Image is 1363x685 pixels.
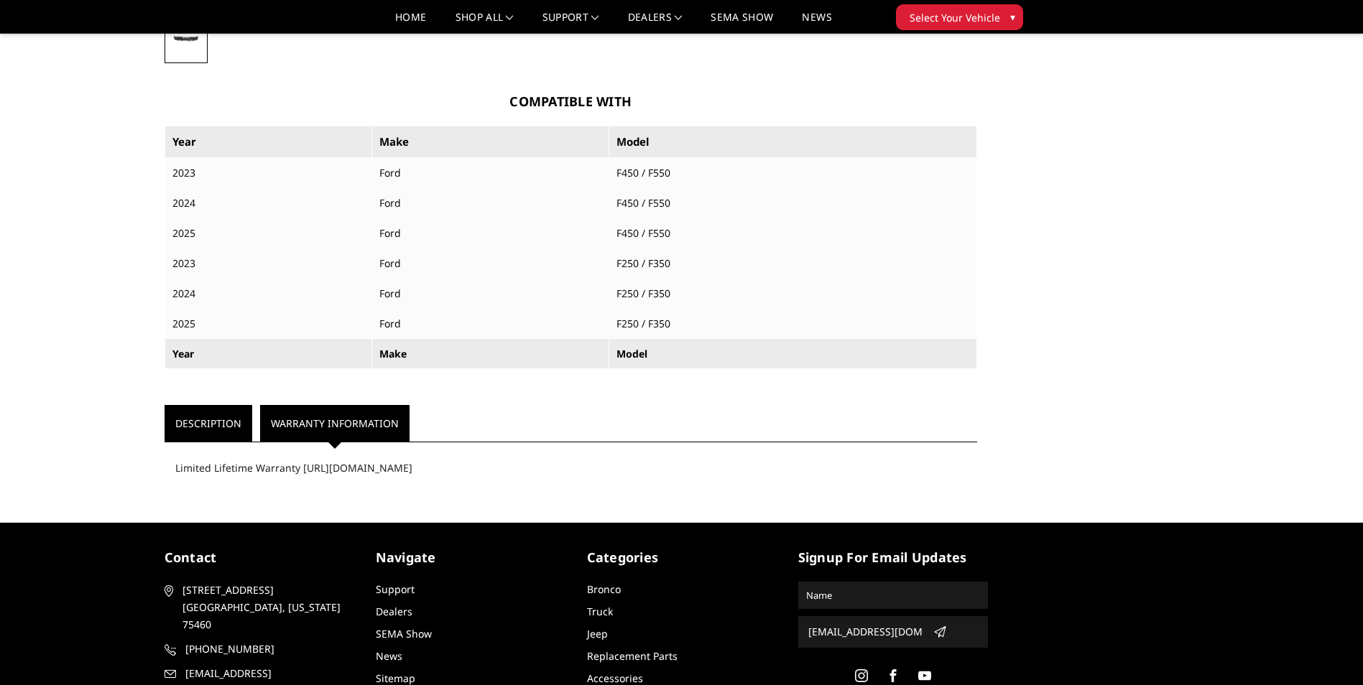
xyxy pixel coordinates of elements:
[609,218,977,248] td: F450 / F550
[376,605,412,618] a: Dealers
[711,12,773,33] a: SEMA Show
[165,338,371,368] th: Year
[376,627,432,640] a: SEMA Show
[371,218,609,248] td: Ford
[896,4,1023,30] button: Select Your Vehicle
[587,649,678,663] a: Replacement Parts
[169,31,203,47] img: 2023-2025 Ford F250-350-450 - FT Series - Rear Bumper
[587,627,608,640] a: Jeep
[609,187,977,218] td: F450 / F550
[371,157,609,187] td: Ford
[165,405,252,442] a: Description
[800,584,986,607] input: Name
[456,12,514,33] a: shop all
[802,12,831,33] a: News
[798,548,988,567] h5: signup for email updates
[371,187,609,218] td: Ford
[165,308,371,338] td: 2025
[165,449,978,486] div: Limited Lifetime Warranty [URL][DOMAIN_NAME]
[165,187,371,218] td: 2024
[587,605,613,618] a: Truck
[371,308,609,338] td: Ford
[1291,616,1363,685] iframe: Chat Widget
[165,248,371,278] td: 2023
[628,12,683,33] a: Dealers
[182,582,349,633] span: [STREET_ADDRESS] [GEOGRAPHIC_DATA], [US_STATE] 75460
[165,548,354,567] h5: contact
[376,548,565,567] h5: Navigate
[165,218,371,248] td: 2025
[376,582,415,596] a: Support
[609,308,977,338] td: F250 / F350
[371,248,609,278] td: Ford
[609,338,977,368] th: Model
[587,671,643,685] a: Accessories
[609,248,977,278] td: F250 / F350
[185,640,352,658] span: [PHONE_NUMBER]
[165,92,978,111] h3: Compatible With
[587,548,777,567] h5: Categories
[609,126,977,158] th: Model
[165,640,354,658] a: [PHONE_NUMBER]
[910,10,1000,25] span: Select Your Vehicle
[260,405,410,442] a: Warranty Information
[376,671,415,685] a: Sitemap
[587,582,621,596] a: Bronco
[1010,9,1015,24] span: ▾
[165,278,371,308] td: 2024
[371,278,609,308] td: Ford
[376,649,402,663] a: News
[803,620,928,643] input: Email
[371,126,609,158] th: Make
[165,157,371,187] td: 2023
[542,12,599,33] a: Support
[371,338,609,368] th: Make
[395,12,426,33] a: Home
[165,126,371,158] th: Year
[609,278,977,308] td: F250 / F350
[609,157,977,187] td: F450 / F550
